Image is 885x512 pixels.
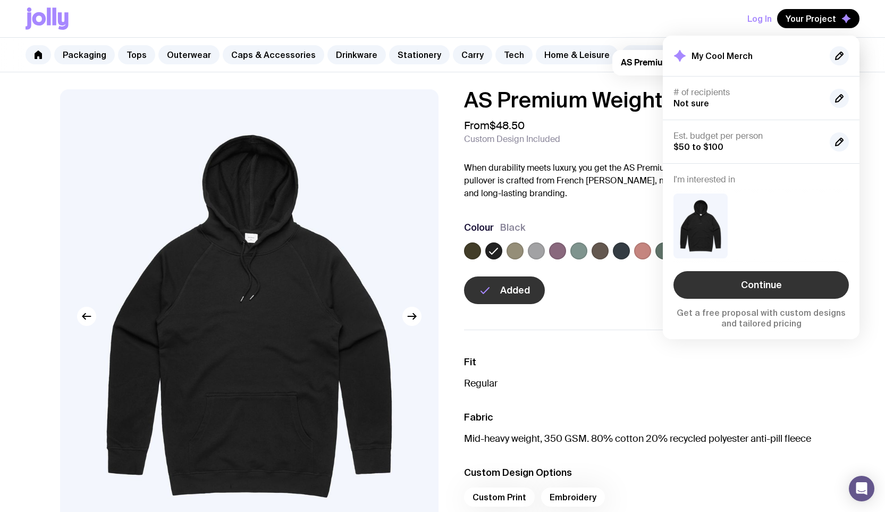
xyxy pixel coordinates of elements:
span: Black [500,221,526,234]
button: Your Project [777,9,859,28]
p: Regular [464,377,825,390]
h4: Est. budget per person [673,131,821,141]
p: Mid-heavy weight, 350 GSM. 80% cotton 20% recycled polyester anti-pill fleece [464,432,825,445]
strong: AS Premium Weight Hoody [621,57,729,68]
a: Carry [453,45,492,64]
a: Tops [118,45,155,64]
h2: My Cool Merch [692,51,753,61]
h4: I'm interested in [673,174,849,185]
h3: Fit [464,356,825,368]
a: Outerwear [158,45,220,64]
span: Not sure [673,98,709,108]
span: Added [500,284,530,297]
h3: Colour [464,221,494,234]
a: Home & Leisure [536,45,618,64]
h3: Custom Design Options [464,466,825,479]
span: Your Project [786,13,836,24]
button: Log In [747,9,772,28]
h1: AS Premium Weight Hoody [464,89,825,111]
a: Tech [495,45,533,64]
a: Stationery [389,45,450,64]
button: Added [464,276,545,304]
span: $50 to $100 [673,142,723,152]
div: Open Intercom Messenger [849,476,874,501]
a: Caps & Accessories [223,45,324,64]
h4: # of recipients [673,87,821,98]
span: has been added to your wishlist [621,57,851,68]
span: From [464,119,525,132]
h3: Fabric [464,411,825,424]
a: Packaging [54,45,115,64]
a: Continue [673,271,849,299]
p: When durability meets luxury, you get the AS Premium Weight Hoody. This heavyweight pullover is c... [464,162,825,200]
span: $48.50 [490,119,525,132]
a: Outdoors [621,45,678,64]
p: Get a free proposal with custom designs and tailored pricing [673,307,849,329]
span: Custom Design Included [464,134,560,145]
a: Drinkware [327,45,386,64]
